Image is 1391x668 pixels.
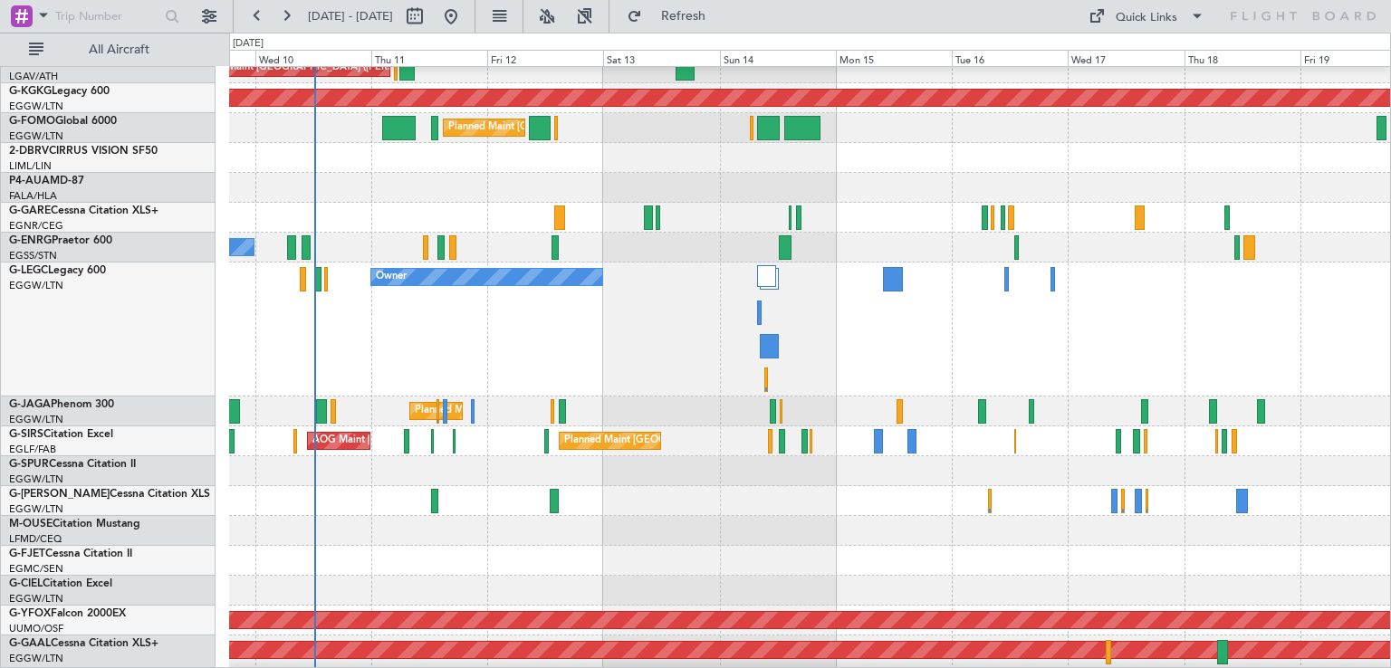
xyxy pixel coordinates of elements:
div: Sat 13 [603,50,719,66]
span: G-GAAL [9,638,51,649]
a: G-GAALCessna Citation XLS+ [9,638,158,649]
a: G-CIELCitation Excel [9,578,112,589]
span: P4-AUA [9,176,50,186]
button: Quick Links [1079,2,1214,31]
div: [DATE] [233,36,264,52]
div: Planned Maint [GEOGRAPHIC_DATA] ([GEOGRAPHIC_DATA]) [564,427,849,454]
a: G-FJETCessna Citation II [9,549,132,559]
div: Thu 18 [1185,50,1300,66]
span: [DATE] - [DATE] [308,8,393,24]
span: All Aircraft [47,43,191,56]
span: G-ENRG [9,235,52,246]
button: Refresh [619,2,727,31]
a: EGNR/CEG [9,219,63,233]
span: G-JAGA [9,399,51,410]
span: G-SIRS [9,429,43,440]
div: Wed 17 [1068,50,1184,66]
a: G-[PERSON_NAME]Cessna Citation XLS [9,489,210,500]
a: EGLF/FAB [9,443,56,456]
a: 2-DBRVCIRRUS VISION SF50 [9,146,158,157]
div: Owner [376,263,407,291]
button: All Aircraft [20,35,197,64]
span: 2-DBRV [9,146,49,157]
a: FALA/HLA [9,189,57,203]
span: G-KGKG [9,86,52,97]
span: G-FOMO [9,116,55,127]
span: Refresh [646,10,722,23]
div: Planned Maint [GEOGRAPHIC_DATA] ([GEOGRAPHIC_DATA]) [415,397,700,425]
a: LIML/LIN [9,159,52,173]
a: UUMO/OSF [9,622,63,635]
div: Quick Links [1116,9,1177,27]
span: G-CIEL [9,578,43,589]
a: EGGW/LTN [9,279,63,292]
a: G-SPURCessna Citation II [9,459,136,470]
a: EGGW/LTN [9,413,63,426]
a: G-JAGAPhenom 300 [9,399,114,410]
div: Tue 16 [952,50,1068,66]
a: G-YFOXFalcon 2000EX [9,608,126,619]
a: EGGW/LTN [9,472,63,486]
div: Mon 15 [836,50,952,66]
a: EGSS/STN [9,249,57,262]
div: Thu 11 [371,50,487,66]
a: EGMC/SEN [9,562,63,576]
div: Unplanned Maint [GEOGRAPHIC_DATA] ([PERSON_NAME] Intl) [175,54,468,81]
a: LFMD/CEQ [9,532,62,546]
a: LGAV/ATH [9,70,58,83]
a: P4-AUAMD-87 [9,176,84,186]
a: G-ENRGPraetor 600 [9,235,112,246]
a: EGGW/LTN [9,652,63,665]
span: G-GARE [9,205,51,216]
input: Trip Number [55,3,159,30]
a: G-SIRSCitation Excel [9,429,113,440]
div: Fri 12 [487,50,603,66]
span: G-YFOX [9,608,51,619]
a: G-LEGCLegacy 600 [9,265,106,276]
div: AOG Maint [PERSON_NAME] [312,427,450,454]
a: G-GARECessna Citation XLS+ [9,205,158,216]
span: G-LEGC [9,265,48,276]
span: M-OUSE [9,519,53,530]
a: G-FOMOGlobal 6000 [9,116,117,127]
span: G-[PERSON_NAME] [9,489,110,500]
a: EGGW/LTN [9,592,63,606]
div: Sun 14 [720,50,836,66]
span: G-SPUR [9,459,49,470]
span: G-FJET [9,549,45,559]
a: G-KGKGLegacy 600 [9,86,110,97]
a: EGGW/LTN [9,129,63,143]
a: M-OUSECitation Mustang [9,519,140,530]
div: Wed 10 [255,50,371,66]
a: EGGW/LTN [9,502,63,516]
a: EGGW/LTN [9,100,63,113]
div: Planned Maint [GEOGRAPHIC_DATA] ([GEOGRAPHIC_DATA]) [448,114,734,141]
